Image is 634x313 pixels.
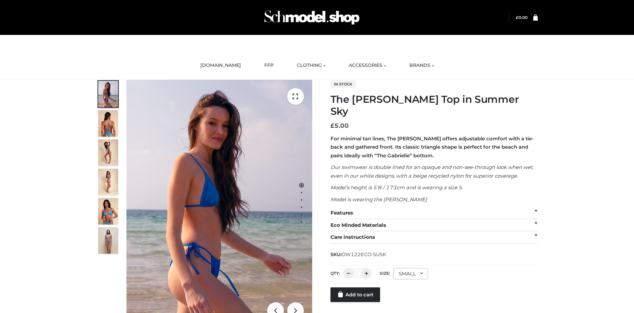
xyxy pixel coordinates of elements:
[330,184,463,191] em: Model’s height is 5’8 / 173cm and is wearing a size S.
[330,80,355,88] span: In stock
[330,164,533,179] em: Our swimwear is double lined for an opaque and non-see-through look when wet, even in our white d...
[262,4,362,31] img: Schmodel Admin 964
[98,227,118,254] img: SSVC.jpg
[330,122,334,129] span: £
[98,139,118,166] img: 4.Alex-top_CN-1-1-2.jpg
[393,268,428,279] div: SMALL
[330,231,538,243] div: Care instructions
[98,81,118,107] img: 1.Alex-top_SS-1_4464b1e7-c2c9-4e4b-a62c-58381cd673c0-1.jpg
[404,58,439,73] a: BRANDS
[516,15,528,20] a: £0.00
[330,93,538,117] h1: The [PERSON_NAME] Top in Summer Sky
[330,250,387,258] span: SKU:
[98,110,118,137] img: 5.Alex-top_CN-1-1_1-1.jpg
[380,271,390,276] label: Size:
[516,15,519,20] span: £
[330,207,538,219] div: Features
[330,271,340,276] label: QTY:
[98,198,118,225] img: 2.Alex-top_CN-1-1-2.jpg
[330,196,427,203] em: Model is wearing the [PERSON_NAME]
[330,122,349,129] bdi: 5.00
[259,58,279,73] a: FFP
[292,58,330,73] a: CLOTHING
[195,58,246,73] a: [DOMAIN_NAME]
[98,169,118,195] img: 3.Alex-top_CN-1-1-2.jpg
[516,15,528,20] bdi: 0.00
[330,135,534,159] strong: For minimal tan lines, The [PERSON_NAME] offers adjustable comfort with a tie-back and gathered f...
[330,287,380,302] a: Add to cart
[330,219,538,232] div: Eco Minded Materials
[341,251,386,257] span: OW122ECO-SUSK
[344,58,391,73] a: ACCESSORIES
